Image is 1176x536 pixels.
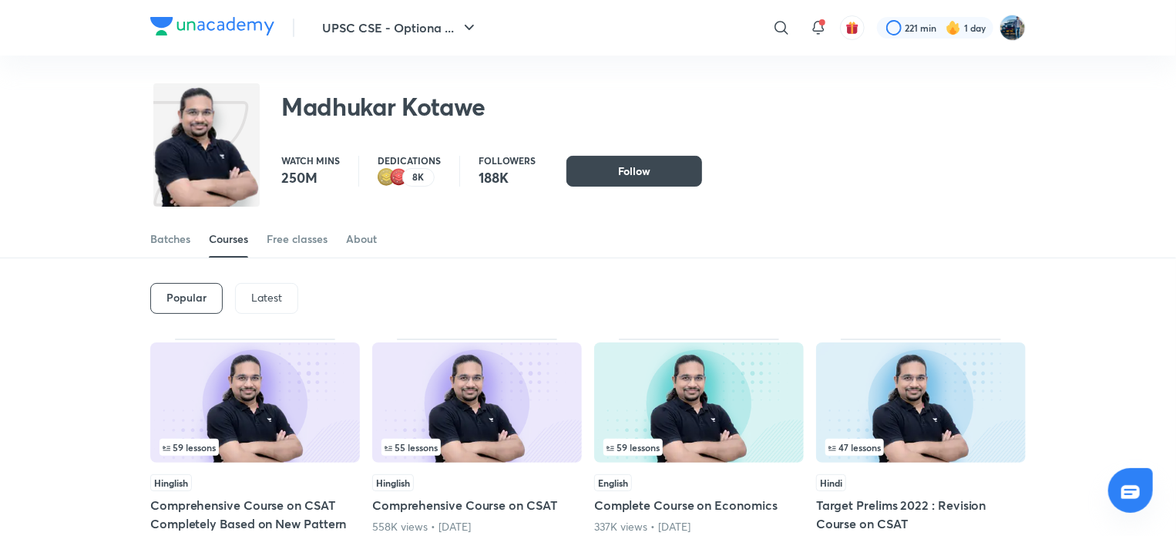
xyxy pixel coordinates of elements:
p: 8K [413,172,425,183]
img: Thumbnail [372,342,582,463]
h5: Comprehensive Course on CSAT [372,496,582,514]
span: 59 lessons [163,443,216,452]
div: infosection [381,439,573,456]
p: Latest [251,292,282,304]
span: Hindi [816,474,846,491]
img: Company Logo [150,17,274,35]
h5: Target Prelims 2022 : Revision Course on CSAT [816,496,1026,533]
img: avatar [845,21,859,35]
button: UPSC CSE - Optiona ... [313,12,488,43]
div: infocontainer [160,439,351,456]
div: left [825,439,1016,456]
h6: Popular [166,292,207,304]
img: streak [946,20,961,35]
div: infosection [160,439,351,456]
h2: Madhukar Kotawe [281,91,486,122]
span: Hinglish [372,474,414,491]
a: About [346,221,377,258]
div: About [346,231,377,247]
img: I A S babu [1000,15,1026,41]
div: 337K views • 4 years ago [594,519,804,534]
img: Thumbnail [150,342,360,463]
div: Free classes [267,231,328,247]
p: Followers [479,156,536,165]
span: English [594,474,632,491]
p: Dedications [378,156,441,165]
img: educator badge2 [378,168,396,187]
p: Watch mins [281,156,340,165]
a: Free classes [267,221,328,258]
div: Courses [209,231,248,247]
span: 59 lessons [606,443,660,452]
span: 47 lessons [828,443,881,452]
img: Thumbnail [816,342,1026,463]
p: 188K [479,168,536,187]
p: 250M [281,168,340,187]
a: Batches [150,221,190,258]
div: infocontainer [825,439,1016,456]
button: Follow [566,156,702,187]
a: Company Logo [150,17,274,39]
img: class [153,86,260,234]
img: educator badge1 [390,168,408,187]
div: infocontainer [381,439,573,456]
h5: Comprehensive Course on CSAT Completely Based on New Pattern [150,496,360,533]
div: infocontainer [603,439,795,456]
button: avatar [840,15,865,40]
div: infosection [825,439,1016,456]
div: left [160,439,351,456]
div: infosection [603,439,795,456]
div: 558K views • 2 years ago [372,519,582,534]
span: Hinglish [150,474,192,491]
div: left [381,439,573,456]
div: Batches [150,231,190,247]
img: Thumbnail [594,342,804,463]
h5: Complete Course on Economics [594,496,804,514]
a: Courses [209,221,248,258]
span: 55 lessons [385,443,438,452]
div: left [603,439,795,456]
span: Follow [618,163,650,179]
